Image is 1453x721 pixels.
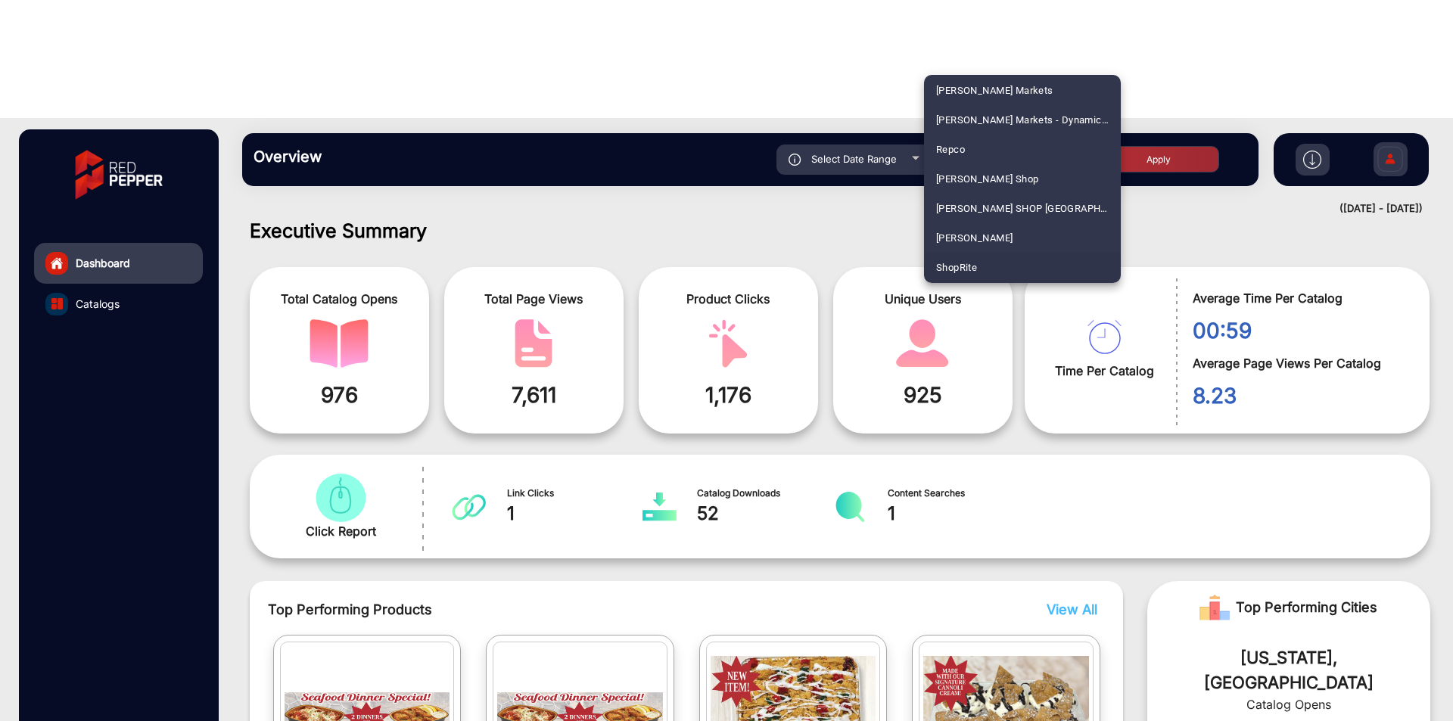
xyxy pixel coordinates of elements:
span: [PERSON_NAME] Markets [936,76,1053,105]
span: [PERSON_NAME] [936,223,1013,253]
span: Repco [936,135,965,164]
span: [PERSON_NAME] SHOP [GEOGRAPHIC_DATA] [936,194,1109,223]
span: [PERSON_NAME] Markets - Dynamic E-commerce Edition [936,105,1109,135]
span: Smart & Final [936,282,997,312]
span: ShopRite [936,253,977,282]
span: [PERSON_NAME] Shop [936,164,1038,194]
